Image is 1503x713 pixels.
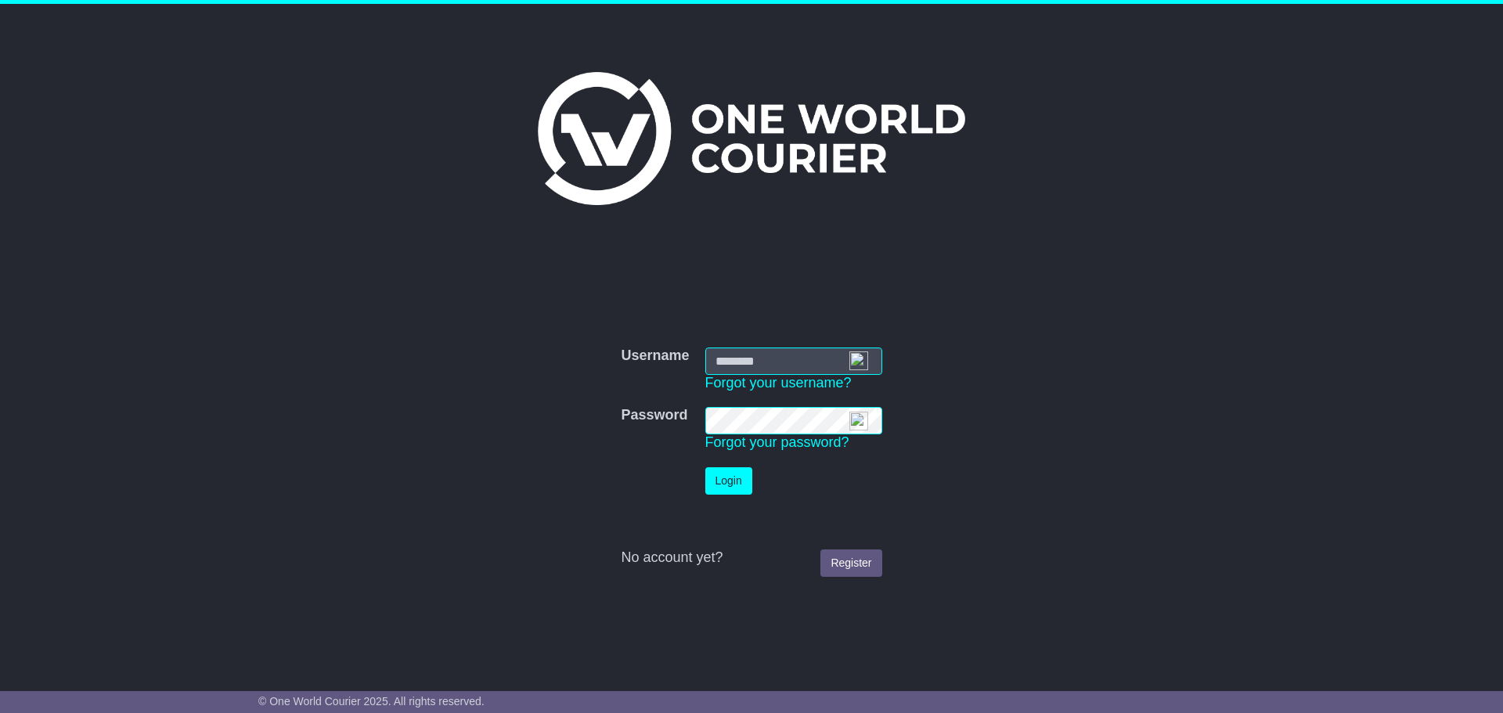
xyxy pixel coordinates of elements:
a: Forgot your password? [705,434,849,450]
a: Register [820,549,881,577]
span: © One World Courier 2025. All rights reserved. [258,695,485,708]
label: Username [621,347,689,365]
button: Login [705,467,752,495]
div: No account yet? [621,549,881,567]
img: One World [538,72,965,205]
img: npw-badge-icon-locked.svg [849,412,868,430]
img: npw-badge-icon-locked.svg [849,351,868,370]
a: Forgot your username? [705,375,852,391]
label: Password [621,407,687,424]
